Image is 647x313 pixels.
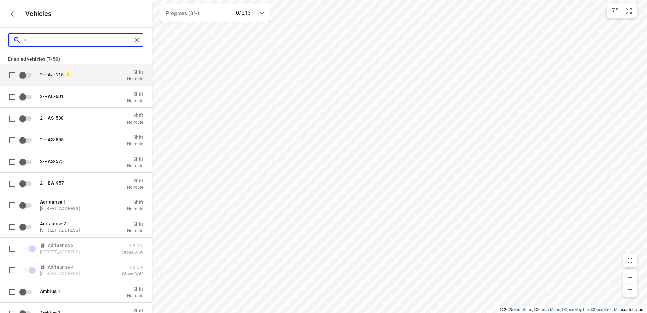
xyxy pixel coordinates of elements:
p: No route [127,141,143,146]
span: Enable [19,133,36,146]
b: A [40,199,43,204]
span: driaanse 1 [40,199,66,204]
p: [STREET_ADDRESS] [40,249,108,254]
p: Shift [127,199,143,205]
p: Shift [127,134,143,140]
button: Map settings [608,4,622,18]
p: Shift [127,308,143,313]
span: Unable to edit locked vehicles [19,242,36,255]
p: Vehicles [20,10,52,18]
b: A [48,71,51,77]
p: Shift [127,178,143,183]
span: Enable [19,112,36,125]
p: No route [127,98,143,103]
b: A [48,115,51,120]
p: No route [127,184,143,190]
b: A [40,288,43,294]
span: Enable [19,177,36,190]
span: Enable [19,68,36,81]
span: 2-H S-575 [40,158,64,164]
input: Search vehicles [24,35,132,45]
a: OpenMapTiles [565,307,591,312]
p: No route [127,228,143,233]
b: A [48,242,51,248]
a: Routetitan [513,307,532,312]
b: A [48,158,51,164]
b: A [48,264,51,269]
span: Enable [19,220,36,233]
span: Enable [19,285,36,298]
li: © 2025 , © , © © contributors [500,307,644,312]
p: 08:00- [122,243,143,248]
span: driaanse 4 [48,264,74,269]
span: Enable [19,199,36,211]
span: Enable [19,90,36,103]
p: No route [127,163,143,168]
span: 2-H L-601 [40,93,64,99]
div: small contained button group [607,4,637,18]
b: A [40,221,43,226]
p: Shift [127,69,143,75]
span: mbius 1 [40,288,60,294]
p: No route [127,206,143,211]
p: [STREET_ADDRESS] [40,271,108,276]
span: driaanse 2 [40,221,66,226]
span: 2-H S-538 [40,115,64,120]
button: Fit zoom [622,4,635,18]
p: Shift [127,156,143,161]
p: Shift [127,91,143,96]
p: 0/213 [236,9,251,17]
b: A [48,137,51,142]
p: Stops 0/42 [122,271,143,276]
p: No route [127,119,143,125]
span: 2-HB -957 [40,180,64,185]
b: A [51,180,54,185]
p: No route [127,293,143,298]
p: [STREET_ADDRESS] [40,227,108,233]
p: Stops 0/39 [122,249,143,255]
span: Enable [19,155,36,168]
p: Shift [127,286,143,291]
span: 2-H S-555 [40,137,64,142]
span: driaanse 3 [48,242,74,248]
span: Unable to edit locked vehicles [19,264,36,276]
p: No route [127,76,143,81]
b: A [48,93,51,99]
a: OpenStreetMap [594,307,622,312]
p: 08:00- [122,264,143,270]
p: Shift [127,221,143,226]
div: Progress (0%)0/213 [160,4,270,22]
a: Stadia Maps [537,307,560,312]
p: Shift [127,112,143,118]
p: [STREET_ADDRESS] [40,206,108,211]
span: 2-H J-115 ⚡ [40,71,70,77]
span: Progress (0%) [166,10,199,16]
